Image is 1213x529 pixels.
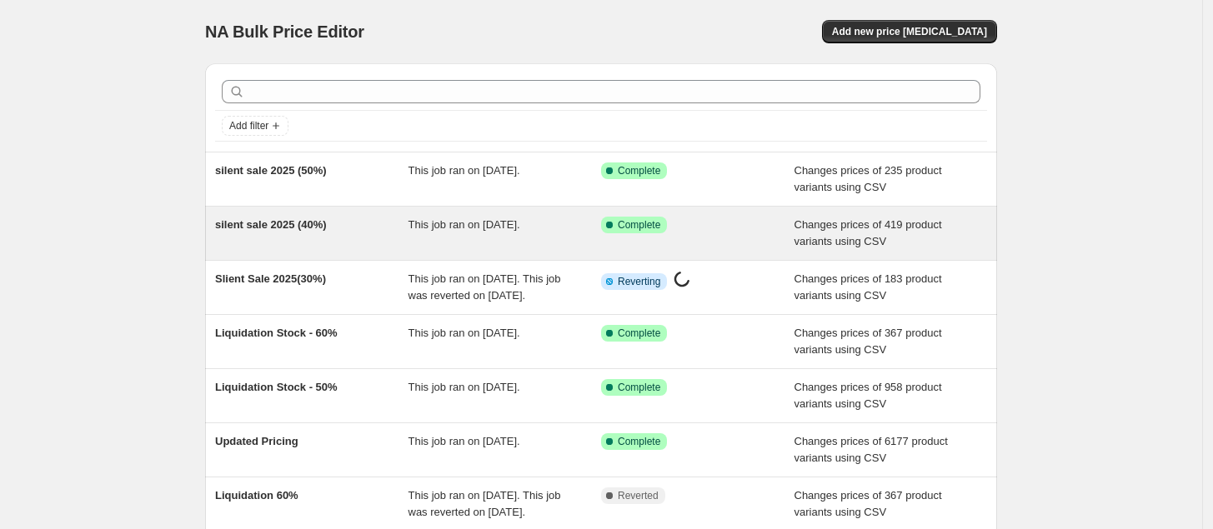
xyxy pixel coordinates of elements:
[215,327,338,339] span: Liquidation Stock - 60%
[215,381,338,393] span: Liquidation Stock - 50%
[409,435,520,447] span: This job ran on [DATE].
[794,381,942,410] span: Changes prices of 958 product variants using CSV
[229,119,268,132] span: Add filter
[409,164,520,177] span: This job ran on [DATE].
[618,275,660,288] span: Reverting
[409,489,561,518] span: This job ran on [DATE]. This job was reverted on [DATE].
[409,381,520,393] span: This job ran on [DATE].
[794,272,942,302] span: Changes prices of 183 product variants using CSV
[618,327,660,340] span: Complete
[205,22,364,41] span: NA Bulk Price Editor
[618,489,659,502] span: Reverted
[409,327,520,339] span: This job ran on [DATE].
[618,435,660,448] span: Complete
[794,327,942,356] span: Changes prices of 367 product variants using CSV
[215,164,327,177] span: silent sale 2025 (50%)
[215,435,298,447] span: Updated Pricing
[822,20,997,43] button: Add new price [MEDICAL_DATA]
[794,489,942,518] span: Changes prices of 367 product variants using CSV
[215,272,326,285] span: Slient Sale 2025(30%)
[794,435,948,464] span: Changes prices of 6177 product variants using CSV
[794,218,942,247] span: Changes prices of 419 product variants using CSV
[215,489,298,502] span: Liquidation 60%
[215,218,327,231] span: silent sale 2025 (40%)
[618,218,660,232] span: Complete
[618,164,660,177] span: Complete
[222,116,288,136] button: Add filter
[409,218,520,231] span: This job ran on [DATE].
[618,381,660,394] span: Complete
[794,164,942,193] span: Changes prices of 235 product variants using CSV
[832,25,987,38] span: Add new price [MEDICAL_DATA]
[409,272,561,302] span: This job ran on [DATE]. This job was reverted on [DATE].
